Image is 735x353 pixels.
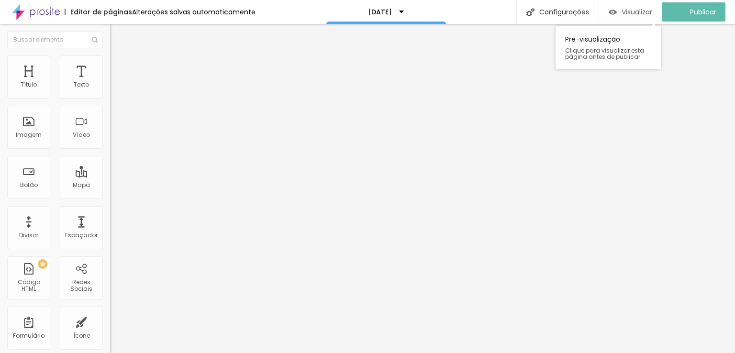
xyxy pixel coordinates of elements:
div: Pre-visualização [556,26,661,69]
div: Imagem [16,132,42,138]
div: Espaçador [65,232,98,239]
div: Código HTML [10,279,47,293]
img: view-1.svg [609,8,617,16]
span: Clique para visualizar esta página antes de publicar. [565,47,651,60]
div: Botão [20,182,38,188]
div: Alterações salvas automaticamente [132,9,256,15]
div: Texto [74,81,89,88]
div: Ícone [73,332,90,339]
span: Visualizar [622,8,652,16]
iframe: Editor [110,24,735,353]
p: [DATE] [368,9,392,15]
div: Título [21,81,37,88]
div: Editor de páginas [65,9,132,15]
button: Visualizar [599,2,662,22]
div: Redes Sociais [62,279,100,293]
div: Formulário [13,332,45,339]
input: Buscar elemento [7,31,103,48]
div: Divisor [19,232,38,239]
div: Mapa [73,182,90,188]
span: Publicar [690,8,716,16]
img: Icone [92,37,98,43]
img: Icone [526,8,535,16]
button: Publicar [662,2,725,22]
div: Vídeo [73,132,90,138]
